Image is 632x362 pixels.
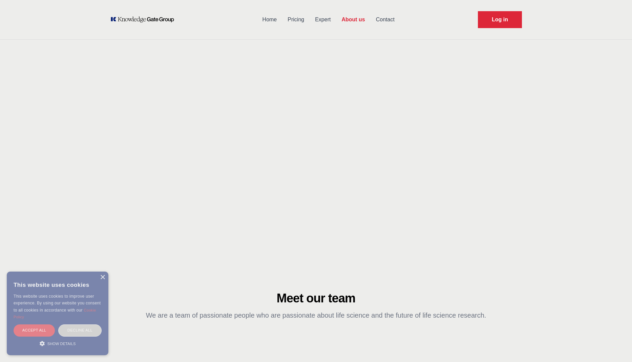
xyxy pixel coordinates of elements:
a: Expert [310,11,336,28]
h2: Meet our team [143,292,489,305]
div: This website uses cookies [14,277,102,293]
p: We are a team of passionate people who are passionate about life science and the future of life s... [143,311,489,320]
div: Show details [14,340,102,347]
a: KOL Knowledge Platform: Talk to Key External Experts (KEE) [110,16,179,23]
a: Pricing [282,11,310,28]
span: Show details [47,342,76,346]
div: Decline all [58,324,102,336]
a: Cookie Policy [14,308,96,319]
span: This website uses cookies to improve user experience. By using our website you consent to all coo... [14,294,101,313]
a: About us [336,11,370,28]
a: Request Demo [478,11,522,28]
div: Close [100,275,105,280]
div: Accept all [14,324,55,336]
a: Home [257,11,282,28]
a: Contact [371,11,400,28]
